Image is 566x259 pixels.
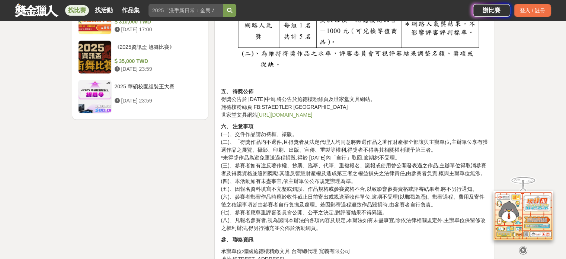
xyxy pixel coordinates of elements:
div: 《2025資訊盃 尬舞比賽》 [115,43,199,57]
a: [URL][DOMAIN_NAME] [257,112,312,118]
a: 2025 華碩校園組裝王大賽 [DATE] 23:59 [78,80,202,113]
div: [DATE] 23:59 [115,65,199,73]
strong: 六、 注意事項 [221,123,253,129]
div: 登入 / 註冊 [514,4,551,17]
div: 2025 華碩校園組裝王大賽 [115,83,199,97]
div: [DATE] 17:00 [115,26,199,34]
a: 《2025資訊盃 尬舞比賽》 35,000 TWD [DATE] 23:59 [78,40,202,74]
input: 2025「洗手新日常：全民 ALL IN」洗手歌全台徵選 [148,4,223,17]
a: 找活動 [92,5,116,16]
a: 找比賽 [65,5,89,16]
a: 作品集 [119,5,143,16]
strong: 參、 聯絡資訊 [221,237,253,243]
p: 得獎公告於 [DATE]中旬,將公告於施德樓粉絲頁及世家堂文具網站。 施德樓粉絲頁 FB:STAEDTLER [GEOGRAPHIC_DATA] 世家堂文具網站 [221,88,488,119]
img: d2146d9a-e6f6-4337-9592-8cefde37ba6b.png [493,185,553,235]
div: 310,000 TWD [115,18,199,26]
p: (一)、交件作品請勿裱框、裱版。 (二)、「得獎作品均不退件,且得獎者及法定代理人均同意將獲選作品之著作財產權全部讓與主辦單位,主辦單位享有獲選作品之展覽、攝影、印刷、出版、宣傳、重製等權利,得... [221,123,488,232]
div: 35,000 TWD [115,57,199,65]
a: 辦比賽 [473,4,510,17]
div: [DATE] 23:59 [115,97,199,105]
strong: 五、 得獎公佈 [221,88,253,94]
